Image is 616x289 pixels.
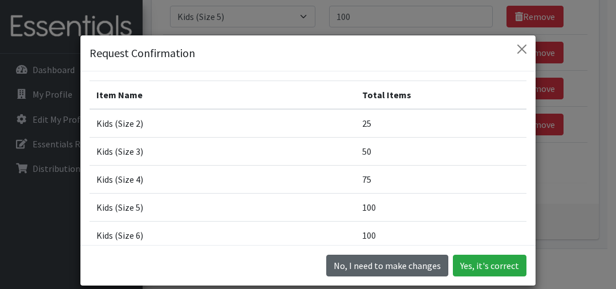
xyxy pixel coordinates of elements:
button: Close [513,40,531,58]
td: 25 [355,109,526,138]
td: Kids (Size 5) [90,194,355,222]
td: Kids (Size 4) [90,166,355,194]
button: Yes, it's correct [453,255,526,276]
td: 50 [355,138,526,166]
td: Kids (Size 3) [90,138,355,166]
th: Total Items [355,81,526,110]
td: Kids (Size 6) [90,222,355,250]
td: Kids (Size 2) [90,109,355,138]
td: 100 [355,222,526,250]
td: 75 [355,166,526,194]
h5: Request Confirmation [90,45,195,62]
button: No I need to make changes [326,255,448,276]
th: Item Name [90,81,355,110]
td: 100 [355,194,526,222]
